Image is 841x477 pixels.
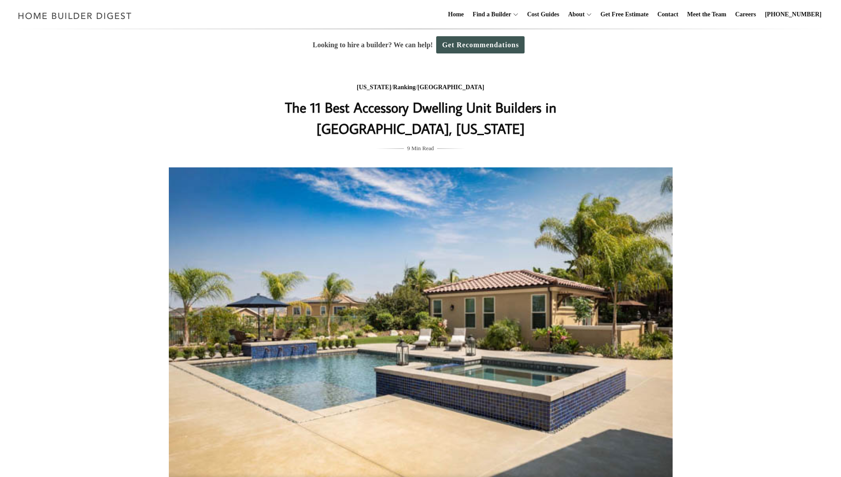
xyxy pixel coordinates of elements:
[14,7,136,24] img: Home Builder Digest
[436,36,525,53] a: Get Recommendations
[244,97,597,139] h1: The 11 Best Accessory Dwelling Unit Builders in [GEOGRAPHIC_DATA], [US_STATE]
[732,0,760,29] a: Careers
[761,0,825,29] a: [PHONE_NUMBER]
[597,0,652,29] a: Get Free Estimate
[564,0,584,29] a: About
[357,84,391,91] a: [US_STATE]
[418,84,484,91] a: [GEOGRAPHIC_DATA]
[654,0,681,29] a: Contact
[393,84,415,91] a: Ranking
[445,0,468,29] a: Home
[407,144,434,153] span: 9 Min Read
[469,0,511,29] a: Find a Builder
[684,0,730,29] a: Meet the Team
[244,82,597,93] div: / /
[524,0,563,29] a: Cost Guides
